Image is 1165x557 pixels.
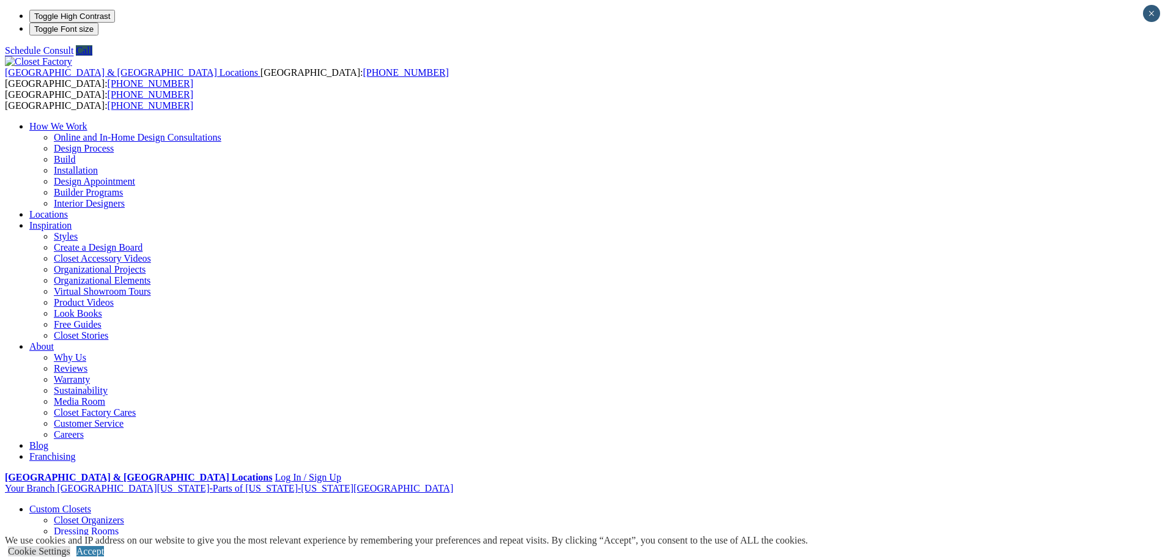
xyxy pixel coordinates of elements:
[54,526,119,536] a: Dressing Rooms
[54,319,102,330] a: Free Guides
[54,231,78,242] a: Styles
[5,67,449,89] span: [GEOGRAPHIC_DATA]: [GEOGRAPHIC_DATA]:
[54,374,90,385] a: Warranty
[54,363,87,374] a: Reviews
[5,483,453,493] a: Your Branch [GEOGRAPHIC_DATA][US_STATE]-Parts of [US_STATE]-[US_STATE][GEOGRAPHIC_DATA]
[5,483,54,493] span: Your Branch
[29,121,87,131] a: How We Work
[76,546,104,556] a: Accept
[5,45,73,56] a: Schedule Consult
[5,56,72,67] img: Closet Factory
[1143,5,1160,22] button: Close
[76,45,92,56] a: Call
[54,143,114,153] a: Design Process
[54,330,108,341] a: Closet Stories
[108,78,193,89] a: [PHONE_NUMBER]
[54,198,125,208] a: Interior Designers
[5,535,808,546] div: We use cookies and IP address on our website to give you the most relevant experience by remember...
[363,67,448,78] a: [PHONE_NUMBER]
[5,472,272,482] a: [GEOGRAPHIC_DATA] & [GEOGRAPHIC_DATA] Locations
[8,546,70,556] a: Cookie Settings
[54,187,123,197] a: Builder Programs
[54,286,151,297] a: Virtual Showroom Tours
[29,220,72,231] a: Inspiration
[29,451,76,462] a: Franchising
[108,100,193,111] a: [PHONE_NUMBER]
[29,341,54,352] a: About
[54,515,124,525] a: Closet Organizers
[54,132,221,142] a: Online and In-Home Design Consultations
[5,67,258,78] span: [GEOGRAPHIC_DATA] & [GEOGRAPHIC_DATA] Locations
[29,23,98,35] button: Toggle Font size
[54,253,151,264] a: Closet Accessory Videos
[34,12,110,21] span: Toggle High Contrast
[54,429,84,440] a: Careers
[54,385,108,396] a: Sustainability
[57,483,453,493] span: [GEOGRAPHIC_DATA][US_STATE]-Parts of [US_STATE]-[US_STATE][GEOGRAPHIC_DATA]
[29,209,68,219] a: Locations
[29,440,48,451] a: Blog
[54,297,114,308] a: Product Videos
[34,24,94,34] span: Toggle Font size
[29,10,115,23] button: Toggle High Contrast
[54,407,136,418] a: Closet Factory Cares
[54,418,124,429] a: Customer Service
[54,396,105,407] a: Media Room
[54,176,135,186] a: Design Appointment
[275,472,341,482] a: Log In / Sign Up
[108,89,193,100] a: [PHONE_NUMBER]
[54,154,76,164] a: Build
[54,352,86,363] a: Why Us
[54,308,102,319] a: Look Books
[54,165,98,175] a: Installation
[54,264,146,275] a: Organizational Projects
[5,89,193,111] span: [GEOGRAPHIC_DATA]: [GEOGRAPHIC_DATA]:
[29,504,91,514] a: Custom Closets
[54,275,150,286] a: Organizational Elements
[5,67,261,78] a: [GEOGRAPHIC_DATA] & [GEOGRAPHIC_DATA] Locations
[54,242,142,253] a: Create a Design Board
